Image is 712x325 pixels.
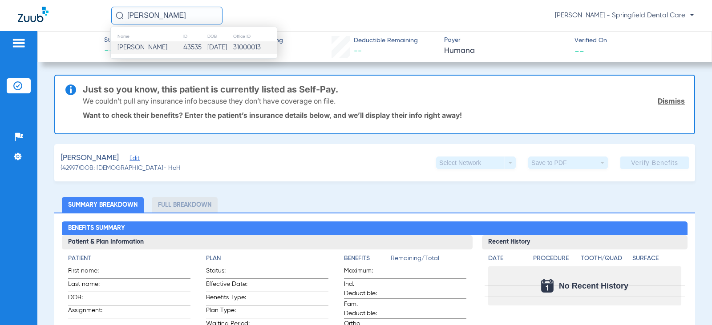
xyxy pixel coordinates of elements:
h4: Surface [632,254,681,263]
span: First name: [68,266,112,278]
span: -- [574,46,584,56]
app-breakdown-title: Date [488,254,526,266]
app-breakdown-title: Benefits [344,254,391,266]
th: Office ID [233,32,277,41]
h3: Recent History [482,235,687,249]
input: Search for patients [111,7,222,24]
a: Dismiss [658,96,685,105]
span: [PERSON_NAME] [61,152,119,164]
span: Effective Date: [206,280,250,292]
th: Name [111,32,183,41]
span: Benefits Type: [206,293,250,305]
span: [PERSON_NAME] [117,44,167,51]
img: Zuub Logo [18,7,49,22]
span: Status [104,36,122,45]
h4: Tooth/Quad [581,254,629,263]
span: Plan Type: [206,306,250,318]
th: ID [183,32,207,41]
span: No Recent History [559,281,628,290]
td: [DATE] [207,41,233,54]
span: Assignment: [68,306,112,318]
span: Humana [444,45,567,56]
span: Edit [129,155,138,164]
li: Full Breakdown [152,197,218,213]
img: Search Icon [116,12,124,20]
span: Fam. Deductible: [344,300,388,318]
h4: Patient [68,254,190,263]
td: 31000013 [233,41,277,54]
li: Summary Breakdown [62,197,144,213]
span: Maximum: [344,266,388,278]
span: (42997) DOB: [DEMOGRAPHIC_DATA] - HoH [61,164,181,173]
span: Deductible Remaining [354,36,418,45]
h3: Patient & Plan Information [62,235,473,249]
span: Ind. Deductible: [344,280,388,298]
span: -- [104,45,122,58]
th: DOB [207,32,233,41]
img: info-icon [65,84,76,95]
p: Want to check their benefits? Enter the patient’s insurance details below, and we’ll display thei... [83,111,685,120]
span: DOB: [68,293,112,305]
span: [PERSON_NAME] - Springfield Dental Care [555,11,694,20]
span: Payer [444,36,567,45]
img: Calendar [541,279,554,293]
app-breakdown-title: Procedure [533,254,577,266]
span: Status: [206,266,250,278]
app-breakdown-title: Surface [632,254,681,266]
span: Verified On [574,36,697,45]
h4: Plan [206,254,328,263]
span: Remaining/Total [391,254,466,266]
h4: Date [488,254,526,263]
span: -- [354,47,362,55]
h3: Just so you know, this patient is currently listed as Self-Pay. [83,85,685,94]
img: hamburger-icon [12,38,26,48]
h4: Procedure [533,254,577,263]
span: Last name: [68,280,112,292]
h2: Benefits Summary [62,221,687,236]
td: 43535 [183,41,207,54]
h4: Benefits [344,254,391,263]
p: We couldn’t pull any insurance info because they don’t have coverage on file. [83,96,336,105]
app-breakdown-title: Tooth/Quad [581,254,629,266]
